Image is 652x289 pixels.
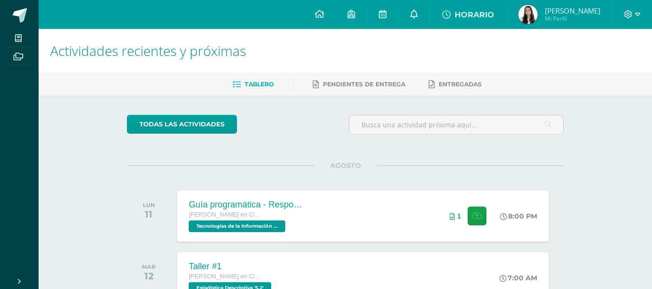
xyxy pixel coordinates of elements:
span: Actividades recientes y próximas [50,41,246,60]
div: LUN [143,202,155,208]
div: 12 [142,270,155,282]
span: Pendientes de entrega [323,81,405,88]
span: [PERSON_NAME] [545,6,600,15]
span: Tablero [245,81,274,88]
div: Taller #1 [189,261,274,272]
div: MAR [142,263,155,270]
div: 8:00 PM [500,212,537,220]
input: Busca una actividad próxima aquí... [349,115,563,134]
span: Mi Perfil [545,14,600,23]
a: todas las Actividades [127,115,237,134]
a: Entregadas [429,77,482,92]
span: HORARIO [455,10,494,19]
span: AGOSTO [315,161,376,170]
div: 7:00 AM [499,274,537,282]
div: 11 [143,208,155,220]
div: Guía programática - Responsabilidad [189,200,305,210]
span: [PERSON_NAME] en Ciencias y Letras [189,211,261,218]
span: Tecnologías de la Información y Comunicación 5 '5.2' [189,220,285,232]
span: Entregadas [439,81,482,88]
a: Tablero [233,77,274,92]
img: 2b32b25e3f4ab7c9469eee448578a84f.png [518,5,538,24]
a: Pendientes de entrega [313,77,405,92]
span: 1 [457,212,461,220]
div: Archivos entregados [450,212,461,220]
span: [PERSON_NAME] en Ciencias y Letras [189,273,261,280]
